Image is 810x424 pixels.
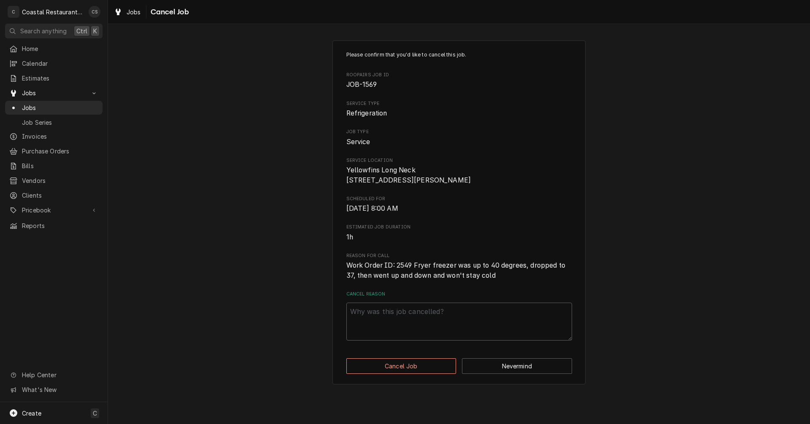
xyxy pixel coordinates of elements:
[5,203,103,217] a: Go to Pricebook
[22,132,98,141] span: Invoices
[5,159,103,173] a: Bills
[346,252,572,259] span: Reason For Call
[346,108,572,118] span: Service Type
[5,383,103,397] a: Go to What's New
[76,27,87,35] span: Ctrl
[346,204,398,212] span: [DATE] 8:00 AM
[22,8,84,16] div: Coastal Restaurant Repair
[346,165,572,185] span: Service Location
[346,204,572,214] span: Scheduled For
[346,358,572,374] div: Button Group Row
[346,72,572,78] span: Roopairs Job ID
[346,261,567,279] span: Work Order ID: 2549 Fryer freezer was up to 40 degrees, dropped to 37, then went up and down and ...
[5,101,103,115] a: Jobs
[5,368,103,382] a: Go to Help Center
[346,196,572,214] div: Scheduled For
[346,232,572,242] span: Estimated Job Duration
[22,221,98,230] span: Reports
[22,118,98,127] span: Job Series
[346,224,572,242] div: Estimated Job Duration
[22,147,98,156] span: Purchase Orders
[346,51,572,59] p: Please confirm that you'd like to cancel this job.
[5,144,103,158] a: Purchase Orders
[462,358,572,374] button: Nevermind
[346,291,572,340] div: Cancel Reason
[346,100,572,118] div: Service Type
[20,27,67,35] span: Search anything
[346,129,572,135] span: Job Type
[5,188,103,202] a: Clients
[346,157,572,164] span: Service Location
[22,44,98,53] span: Home
[111,5,144,19] a: Jobs
[22,385,97,394] span: What's New
[346,137,572,147] span: Job Type
[89,6,100,18] div: CS
[5,42,103,56] a: Home
[5,174,103,188] a: Vendors
[5,24,103,38] button: Search anythingCtrlK
[22,206,86,215] span: Pricebook
[22,176,98,185] span: Vendors
[346,51,572,341] div: Job Cancel Form
[346,291,572,298] label: Cancel Reason
[346,72,572,90] div: Roopairs Job ID
[332,40,586,385] div: Job Cancel
[5,56,103,70] a: Calendar
[346,109,387,117] span: Refrigeration
[22,59,98,68] span: Calendar
[346,358,572,374] div: Button Group
[22,103,98,112] span: Jobs
[148,6,189,18] span: Cancel Job
[22,191,98,200] span: Clients
[346,80,572,90] span: Roopairs Job ID
[346,157,572,185] div: Service Location
[93,27,97,35] span: K
[93,409,97,418] span: C
[346,252,572,281] div: Reason For Call
[5,219,103,233] a: Reports
[22,89,86,97] span: Jobs
[89,6,100,18] div: Chris Sockriter's Avatar
[346,196,572,202] span: Scheduled For
[22,410,41,417] span: Create
[22,161,98,170] span: Bills
[5,71,103,85] a: Estimates
[346,100,572,107] span: Service Type
[8,6,19,18] div: C
[346,260,572,280] span: Reason For Call
[22,370,97,379] span: Help Center
[346,233,353,241] span: 1h
[346,166,471,184] span: Yellowfins Long Neck [STREET_ADDRESS][PERSON_NAME]
[346,138,370,146] span: Service
[346,81,377,89] span: JOB-1569
[22,74,98,83] span: Estimates
[346,224,572,231] span: Estimated Job Duration
[346,358,456,374] button: Cancel Job
[5,86,103,100] a: Go to Jobs
[346,129,572,147] div: Job Type
[5,115,103,129] a: Job Series
[127,8,141,16] span: Jobs
[5,129,103,143] a: Invoices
